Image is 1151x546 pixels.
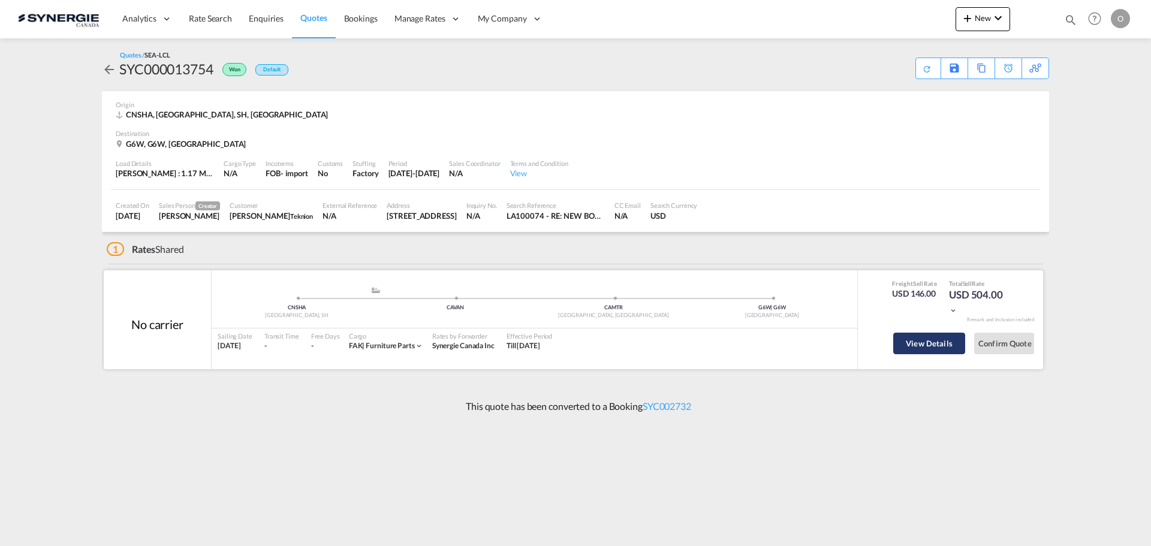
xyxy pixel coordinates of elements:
[949,279,1009,288] div: Total Rate
[922,58,935,74] div: Quote PDF is not available at this time
[913,280,923,287] span: Sell
[960,11,975,25] md-icon: icon-plus 400-fg
[650,210,698,221] div: USD
[963,280,972,287] span: Sell
[1084,8,1105,29] span: Help
[507,331,552,340] div: Effective Period
[116,129,1035,138] div: Destination
[974,333,1034,354] button: Confirm Quote
[159,210,220,221] div: Karen Mercier
[758,304,773,310] span: G6W
[255,64,288,76] div: Default
[507,210,605,221] div: LA100074 - RE: NEW BOOKING S/WUXI LAND C/TEKNIION ROY &BRETON //NGBYUL25080267
[941,58,968,79] div: Save As Template
[770,304,772,310] span: |
[614,201,641,210] div: CC Email
[643,400,691,412] a: SYC002732
[1111,9,1130,28] div: O
[466,210,497,221] div: N/A
[507,341,540,351] div: Till 03 Sep 2025
[218,331,252,340] div: Sailing Date
[388,159,440,168] div: Period
[189,13,232,23] span: Rate Search
[218,341,252,351] div: [DATE]
[290,212,313,220] span: Teknion
[323,210,377,221] div: N/A
[218,304,376,312] div: CNSHA
[922,64,932,74] md-icon: icon-refresh
[949,288,1009,316] div: USD 504.00
[394,13,445,25] span: Manage Rates
[116,210,149,221] div: 4 Aug 2025
[116,159,214,168] div: Load Details
[131,316,183,333] div: No carrier
[266,168,281,179] div: FOB
[892,279,937,288] div: Freight Rate
[773,304,786,310] span: G6W
[449,168,500,179] div: N/A
[535,312,693,319] div: [GEOGRAPHIC_DATA], [GEOGRAPHIC_DATA]
[1064,13,1077,31] div: icon-magnify
[344,13,378,23] span: Bookings
[122,13,156,25] span: Analytics
[281,168,308,179] div: - import
[956,7,1010,31] button: icon-plus 400-fgNewicon-chevron-down
[116,201,149,210] div: Created On
[369,287,383,293] md-icon: assets/icons/custom/ship-fill.svg
[352,159,378,168] div: Stuffing
[102,59,119,79] div: icon-arrow-left
[415,342,423,350] md-icon: icon-chevron-down
[300,13,327,23] span: Quotes
[349,341,415,351] div: furniture parts
[264,341,299,351] div: -
[107,243,184,256] div: Shared
[349,331,423,340] div: Cargo
[195,201,220,210] span: Creator
[126,110,328,119] span: CNSHA, [GEOGRAPHIC_DATA], SH, [GEOGRAPHIC_DATA]
[230,201,313,210] div: Customer
[159,201,220,210] div: Sales Person
[510,168,568,179] div: View
[362,341,364,350] span: |
[432,341,495,350] span: Synergie Canada Inc
[107,242,124,256] span: 1
[249,13,284,23] span: Enquiries
[349,341,366,350] span: FAK
[224,168,256,179] div: N/A
[318,168,343,179] div: No
[229,66,243,77] span: Won
[432,341,495,351] div: Synergie Canada Inc
[958,316,1043,323] div: Remark and Inclusion included
[323,201,377,210] div: External Reference
[949,306,957,315] md-icon: icon-chevron-down
[510,159,568,168] div: Terms and Condition
[507,341,540,350] span: Till [DATE]
[144,51,170,59] span: SEA-LCL
[466,201,497,210] div: Inquiry No.
[230,210,313,221] div: Charles-Olivier Thibault
[264,331,299,340] div: Transit Time
[387,210,456,221] div: 975 Rue des Calfats, Porte/Door 47, Lévis, QC, G6Y 9E8
[693,312,851,319] div: [GEOGRAPHIC_DATA]
[960,13,1005,23] span: New
[311,341,314,351] div: -
[132,243,156,255] span: Rates
[120,50,170,59] div: Quotes /SEA-LCL
[116,138,249,149] div: G6W, G6W, Canada
[893,333,965,354] button: View Details
[892,288,937,300] div: USD 146.00
[432,331,495,340] div: Rates by Forwarder
[116,109,331,120] div: CNSHA, Shanghai, SH, Asia Pacific
[116,168,214,179] div: [PERSON_NAME] : 1.17 MT | Volumetric Wt : 2.00 CBM | Chargeable Wt : 2.00 W/M
[478,13,527,25] span: My Company
[18,5,99,32] img: 1f56c880d42311ef80fc7dca854c8e59.png
[507,201,605,210] div: Search Reference
[116,100,1035,109] div: Origin
[460,400,691,413] p: This quote has been converted to a Booking
[388,168,440,179] div: 3 Sep 2025
[1064,13,1077,26] md-icon: icon-magnify
[352,168,378,179] div: Factory Stuffing
[102,62,116,77] md-icon: icon-arrow-left
[266,159,308,168] div: Incoterms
